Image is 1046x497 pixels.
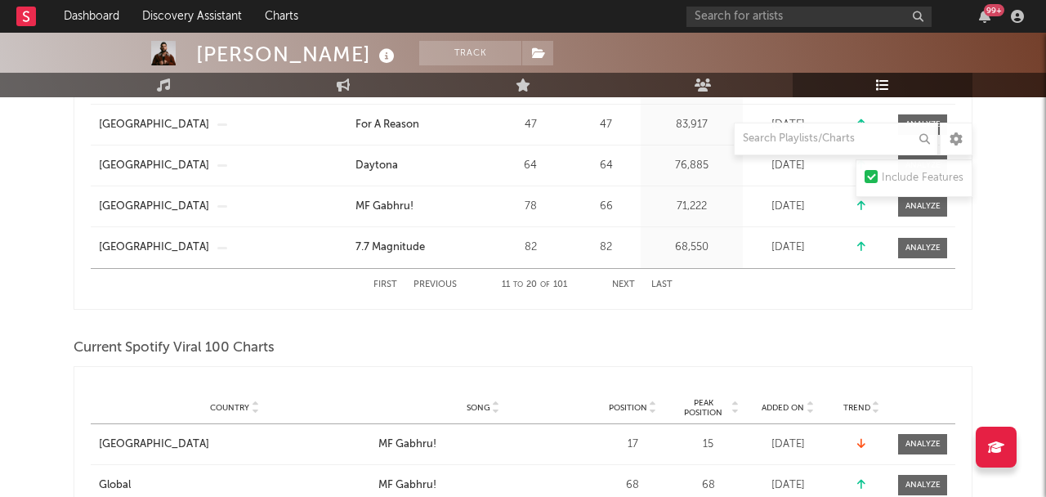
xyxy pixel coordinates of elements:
div: Daytona [355,158,398,174]
div: [GEOGRAPHIC_DATA] [99,437,209,453]
div: [PERSON_NAME] [196,41,399,68]
div: 66 [575,199,637,215]
span: Country [210,403,249,413]
div: 68 [596,477,669,494]
div: 15 [677,437,739,453]
button: First [373,280,397,289]
a: MF Gabhru! [378,437,588,453]
div: MF Gabhru! [355,199,413,215]
button: Last [651,280,673,289]
a: [GEOGRAPHIC_DATA] [99,437,370,453]
button: 99+ [979,10,990,23]
a: MF Gabhru! [355,199,485,215]
a: 7.7 Magnitude [355,240,485,256]
span: Trend [843,403,870,413]
div: 47 [494,117,567,133]
div: [DATE] [747,437,829,453]
div: For A Reason [355,117,419,133]
div: 47 [575,117,637,133]
div: Include Features [882,168,963,188]
div: 64 [494,158,567,174]
a: Global [99,477,370,494]
div: [DATE] [747,117,829,133]
div: 11 20 101 [489,275,579,295]
span: Position [609,403,647,413]
a: [GEOGRAPHIC_DATA] [99,199,209,215]
a: [GEOGRAPHIC_DATA] [99,240,209,256]
div: [DATE] [747,199,829,215]
div: [DATE] [747,158,829,174]
span: to [513,281,523,289]
div: 78 [494,199,567,215]
input: Search Playlists/Charts [734,123,938,155]
div: 83,917 [645,117,739,133]
div: [DATE] [747,240,829,256]
div: 82 [575,240,637,256]
div: Global [99,477,131,494]
span: of [540,281,550,289]
button: Previous [413,280,457,289]
input: Search for artists [686,7,932,27]
a: [GEOGRAPHIC_DATA] [99,117,209,133]
div: 68,550 [645,240,739,256]
span: Peak Position [677,398,729,418]
div: 7.7 Magnitude [355,240,425,256]
button: Track [419,41,521,65]
a: For A Reason [355,117,485,133]
div: 64 [575,158,637,174]
button: Next [612,280,635,289]
div: 76,885 [645,158,739,174]
div: 82 [494,240,567,256]
div: [DATE] [747,477,829,494]
a: MF Gabhru! [378,477,588,494]
span: Current Spotify Viral 100 Charts [74,338,275,358]
div: 99 + [984,4,1004,16]
div: 68 [677,477,739,494]
span: Song [467,403,490,413]
span: Added On [762,403,804,413]
div: 17 [596,437,669,453]
div: 71,222 [645,199,739,215]
div: MF Gabhru! [378,477,436,494]
a: Daytona [355,158,485,174]
a: [GEOGRAPHIC_DATA] [99,158,209,174]
div: MF Gabhru! [378,437,436,453]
